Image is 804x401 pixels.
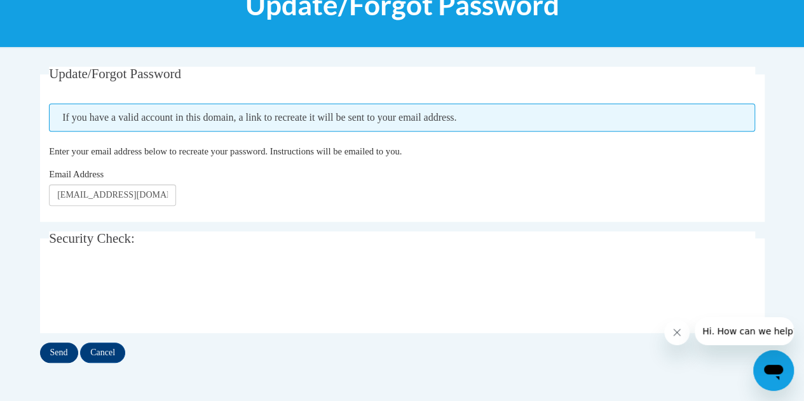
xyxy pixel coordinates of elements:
[753,350,794,391] iframe: Button to launch messaging window
[49,184,176,206] input: Email
[49,146,402,156] span: Enter your email address below to recreate your password. Instructions will be emailed to you.
[49,268,242,317] iframe: reCAPTCHA
[664,320,690,345] iframe: Close message
[49,231,135,246] span: Security Check:
[49,169,104,179] span: Email Address
[40,343,78,363] input: Send
[695,317,794,345] iframe: Message from company
[49,66,181,81] span: Update/Forgot Password
[8,9,103,19] span: Hi. How can we help?
[80,343,125,363] input: Cancel
[49,104,755,132] span: If you have a valid account in this domain, a link to recreate it will be sent to your email addr...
